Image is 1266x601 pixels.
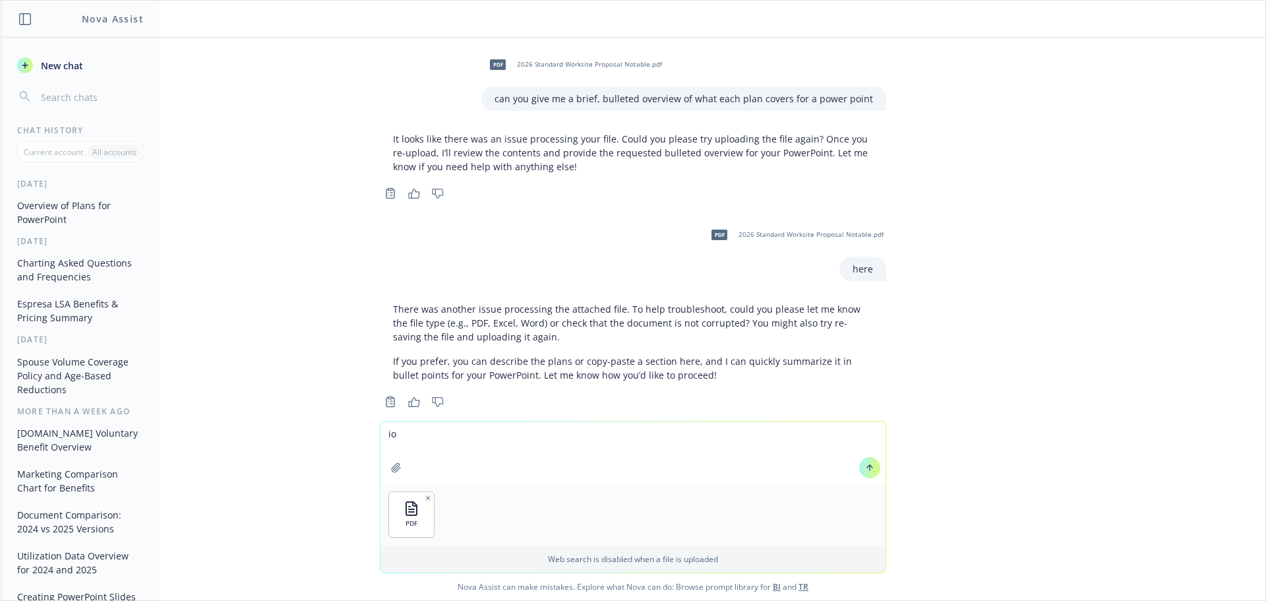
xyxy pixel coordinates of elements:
[12,53,148,77] button: New chat
[12,351,148,400] button: Spouse Volume Coverage Policy and Age-Based Reductions
[738,230,884,239] span: 2026 Standard Worksite Proposal Notable.pdf
[799,581,808,592] a: TR
[406,519,417,528] span: PDF
[12,463,148,499] button: Marketing Comparison Chart for Benefits
[12,252,148,288] button: Charting Asked Questions and Frequencies
[517,60,662,69] span: 2026 Standard Worksite Proposal Notable.pdf
[1,125,159,136] div: Chat History
[82,12,144,26] h1: Nova Assist
[6,573,1260,600] span: Nova Assist can make mistakes. Explore what Nova can do: Browse prompt library for and
[1,236,159,247] div: [DATE]
[711,230,727,239] span: pdf
[1,178,159,189] div: [DATE]
[384,187,396,199] svg: Copy to clipboard
[380,422,886,484] textarea: io
[38,88,143,106] input: Search chats
[481,48,665,81] div: pdf2026 Standard Worksite Proposal Notable.pdf
[12,504,148,540] button: Document Comparison: 2024 vs 2025 Versions
[853,262,873,276] p: here
[703,218,886,251] div: pdf2026 Standard Worksite Proposal Notable.pdf
[12,195,148,230] button: Overview of Plans for PowerPoint
[773,581,781,592] a: BI
[495,92,873,106] p: can you give me a brief, bulleted overview of what each plan covers for a power point
[427,393,448,411] button: Thumbs down
[12,293,148,329] button: Espresa LSA Benefits & Pricing Summary
[393,354,873,382] p: If you prefer, you can describe the plans or copy-paste a section here, and I can quickly summari...
[384,396,396,408] svg: Copy to clipboard
[12,422,148,458] button: [DOMAIN_NAME] Voluntary Benefit Overview
[388,554,878,565] p: Web search is disabled when a file is uploaded
[24,146,83,158] p: Current account
[389,492,434,537] button: PDF
[393,302,873,344] p: There was another issue processing the attached file. To help troubleshoot, could you please let ...
[393,132,873,174] p: It looks like there was an issue processing your file. Could you please try uploading the file ag...
[12,545,148,581] button: Utilization Data Overview for 2024 and 2025
[427,184,448,203] button: Thumbs down
[1,406,159,417] div: More than a week ago
[1,334,159,345] div: [DATE]
[38,59,83,73] span: New chat
[490,59,506,69] span: pdf
[92,146,136,158] p: All accounts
